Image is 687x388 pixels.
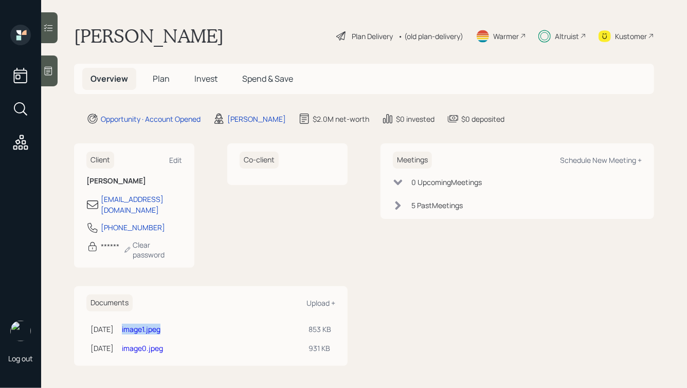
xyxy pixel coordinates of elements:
[309,343,331,354] div: 931 KB
[615,31,647,42] div: Kustomer
[91,324,114,335] div: [DATE]
[91,343,114,354] div: [DATE]
[74,25,224,47] h1: [PERSON_NAME]
[101,194,182,215] div: [EMAIL_ADDRESS][DOMAIN_NAME]
[396,114,435,124] div: $0 invested
[194,73,218,84] span: Invest
[306,298,335,308] div: Upload +
[122,324,160,334] a: image1.jpeg
[242,73,293,84] span: Spend & Save
[411,200,463,211] div: 5 Past Meeting s
[560,155,642,165] div: Schedule New Meeting +
[493,31,519,42] div: Warmer
[313,114,369,124] div: $2.0M net-worth
[91,73,128,84] span: Overview
[153,73,170,84] span: Plan
[461,114,504,124] div: $0 deposited
[398,31,463,42] div: • (old plan-delivery)
[411,177,482,188] div: 0 Upcoming Meeting s
[240,152,279,169] h6: Co-client
[101,222,165,233] div: [PHONE_NUMBER]
[227,114,286,124] div: [PERSON_NAME]
[122,343,163,353] a: image0.jpeg
[86,177,182,186] h6: [PERSON_NAME]
[86,152,114,169] h6: Client
[123,240,182,260] div: Clear password
[309,324,331,335] div: 853 KB
[352,31,393,42] div: Plan Delivery
[393,152,432,169] h6: Meetings
[101,114,201,124] div: Opportunity · Account Opened
[555,31,579,42] div: Altruist
[8,354,33,363] div: Log out
[86,294,133,311] h6: Documents
[10,321,31,341] img: hunter_neumayer.jpg
[169,155,182,165] div: Edit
